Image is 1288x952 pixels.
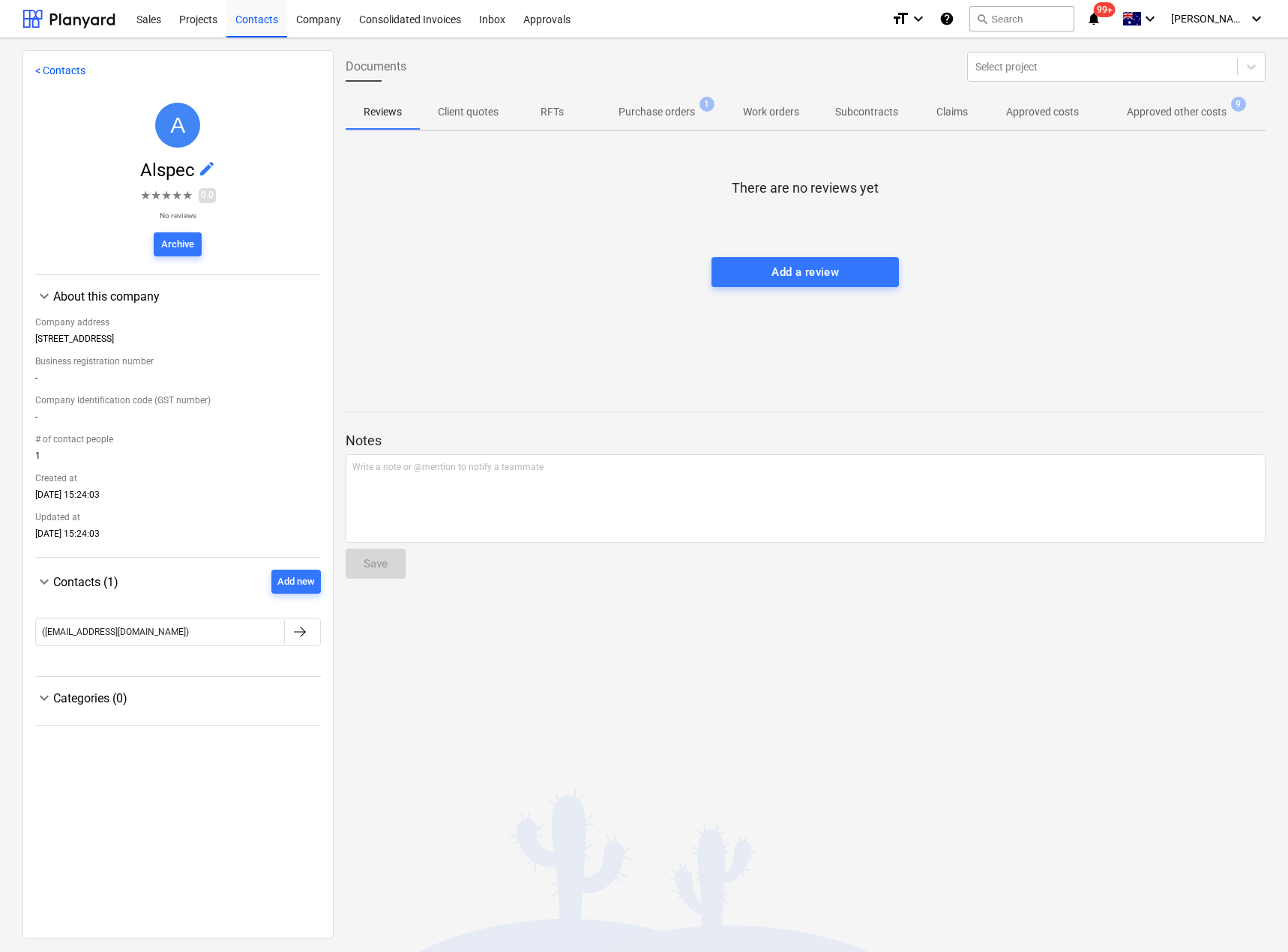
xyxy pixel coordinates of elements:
p: Approved costs [1006,104,1079,120]
span: Contacts (1) [53,575,118,589]
div: About this company [35,287,321,305]
p: Claims [934,104,970,120]
div: ([EMAIL_ADDRESS][DOMAIN_NAME]) [42,627,189,637]
span: search [976,13,988,25]
i: notifications [1086,10,1101,28]
div: Categories (0) [35,689,321,707]
p: There are no reviews yet [732,179,879,197]
span: ★ [161,187,172,205]
div: Add a review [771,262,839,282]
a: < Contacts [35,64,85,76]
div: Business registration number [35,350,321,373]
div: Company Identification code (GST number) [35,389,321,412]
p: RFTs [535,104,571,120]
span: 1 [699,97,714,112]
button: Add a review [711,257,899,287]
button: Archive [154,232,202,256]
p: Client quotes [438,104,499,120]
span: Documents [346,58,406,76]
span: keyboard_arrow_down [35,573,53,591]
div: Categories (0) [35,707,321,713]
div: - [35,373,321,389]
p: Approved other costs [1127,104,1227,120]
p: Notes [346,432,1266,450]
div: Company address [35,311,321,334]
p: Work orders [743,104,799,120]
p: No reviews [140,211,216,220]
span: 99+ [1094,2,1116,17]
p: Reviews [364,104,402,120]
div: [DATE] 15:24:03 [35,489,321,506]
div: Contacts (1)Add new [35,570,321,594]
span: ★ [172,187,182,205]
button: Add new [271,570,321,594]
div: About this company [53,289,321,304]
div: Categories (0) [53,691,321,705]
span: ★ [182,187,193,205]
span: Alspec [140,160,198,181]
div: # of contact people [35,428,321,451]
div: - [35,412,321,428]
i: keyboard_arrow_down [1141,10,1159,28]
div: Contacts (1)Add new [35,594,321,664]
i: Knowledge base [939,10,954,28]
div: [STREET_ADDRESS] [35,334,321,350]
div: Add new [277,573,315,591]
div: Created at [35,467,321,489]
span: keyboard_arrow_down [35,689,53,707]
div: Alspec [155,103,200,148]
div: About this company [35,305,321,545]
p: Subcontracts [835,104,898,120]
i: keyboard_arrow_down [909,10,927,28]
span: ★ [151,187,161,205]
div: Archive [161,236,194,253]
span: A [170,112,185,137]
span: [PERSON_NAME] [1171,13,1246,25]
i: keyboard_arrow_down [1248,10,1266,28]
span: 9 [1231,97,1246,112]
div: Updated at [35,506,321,528]
div: 1 [35,451,321,467]
button: Search [969,6,1074,31]
p: Purchase orders [619,104,695,120]
iframe: Chat Widget [1213,880,1288,952]
span: edit [198,160,216,178]
span: ★ [140,187,151,205]
i: format_size [891,10,909,28]
div: [DATE] 15:24:03 [35,528,321,545]
span: 0.0 [199,188,216,202]
span: keyboard_arrow_down [35,287,53,305]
